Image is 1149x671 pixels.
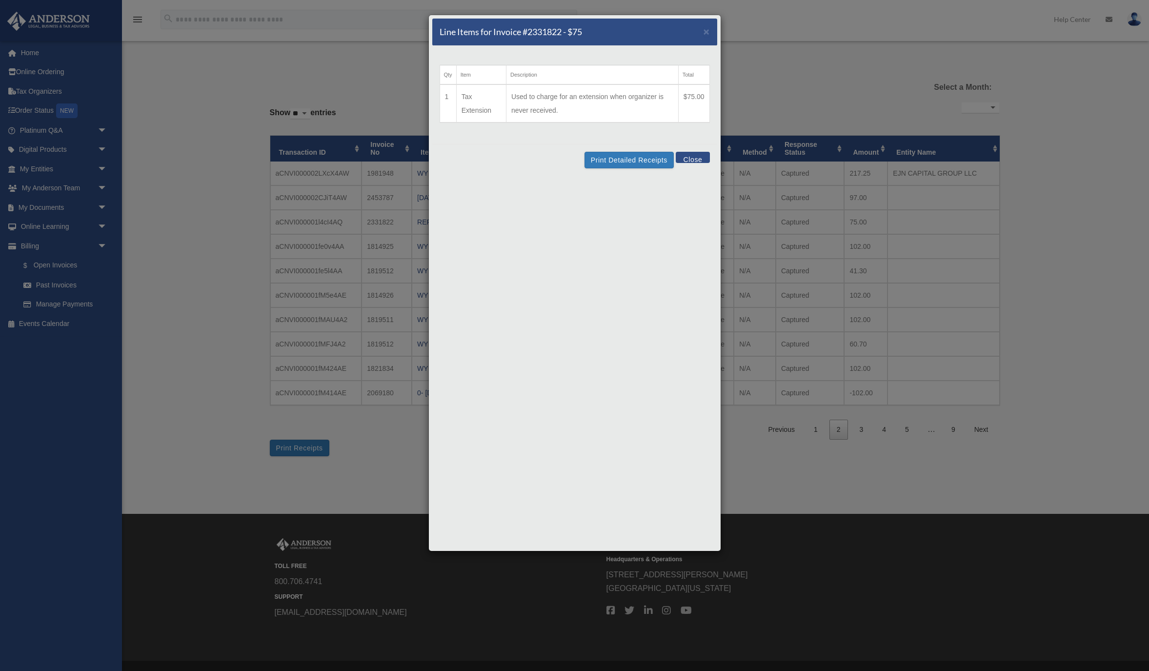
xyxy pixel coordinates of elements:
button: Print Detailed Receipts [585,152,674,168]
h5: Line Items for Invoice #2331822 - $75 [440,26,582,38]
td: $75.00 [678,84,709,122]
td: 1 [440,84,456,122]
th: Total [678,65,709,85]
span: × [704,26,710,37]
th: Description [506,65,678,85]
button: Close [676,152,709,163]
th: Item [456,65,506,85]
button: Close [704,26,710,37]
th: Qty [440,65,456,85]
td: Used to charge for an extension when organizer is never received. [506,84,678,122]
td: Tax Extension [456,84,506,122]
